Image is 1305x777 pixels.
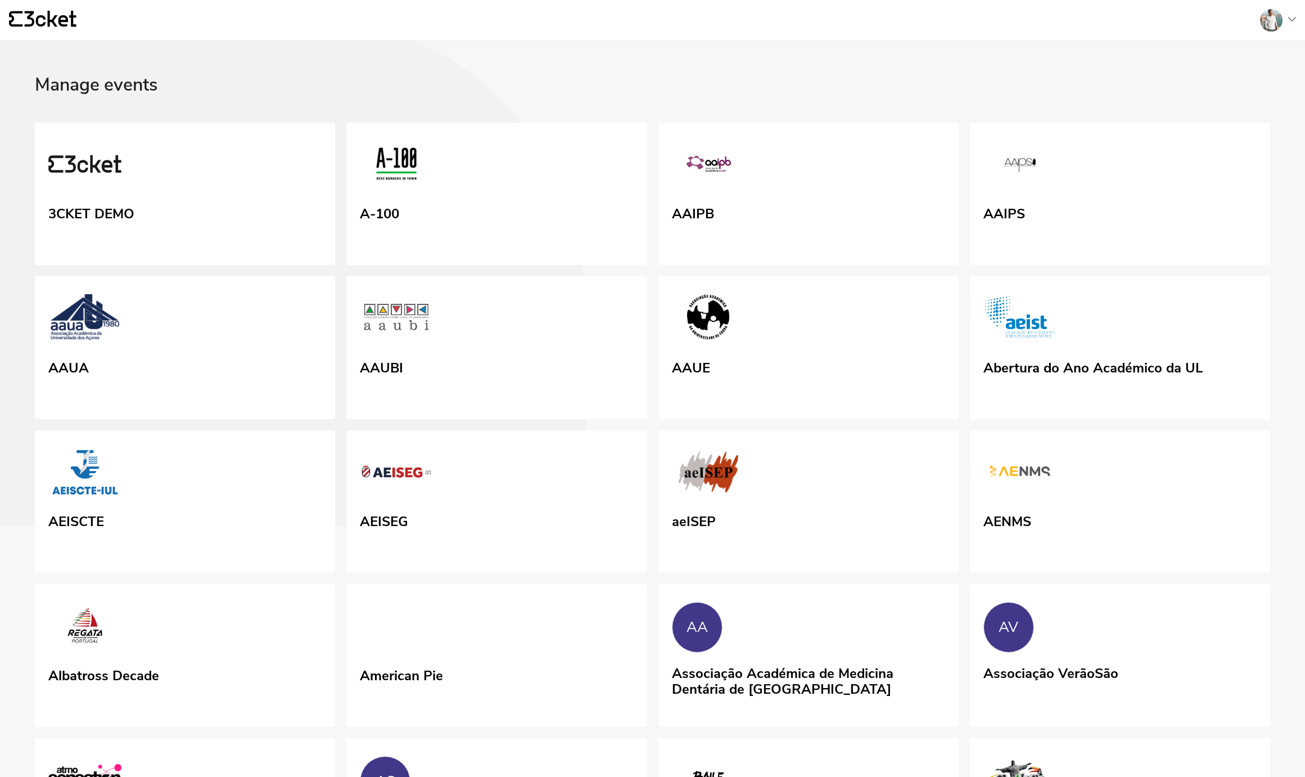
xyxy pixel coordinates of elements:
[48,202,134,222] div: 3CKET DEMO
[346,276,647,419] a: AAUBI AAUBI
[48,356,89,376] div: AAUA
[672,662,945,697] div: Associação Académica de Medicina Dentária de [GEOGRAPHIC_DATA]
[970,430,1270,573] a: AENMS AENMS
[346,584,647,727] a: American Pie American Pie
[970,584,1270,725] a: AV Associação VerãoSão
[35,75,1270,123] div: Manage events
[983,356,1203,376] div: Abertura do Ano Académico da UL
[35,276,335,419] a: AAUA AAUA
[999,619,1018,636] div: AV
[360,202,399,222] div: A-100
[672,510,716,530] div: aeISEP
[983,662,1118,682] div: Associação VerãoSão
[672,294,745,345] img: AAUE
[672,202,714,222] div: AAIPB
[983,141,1056,191] img: AAIPS
[9,11,76,30] a: {' '}
[983,448,1056,499] img: AENMS
[983,202,1025,222] div: AAIPS
[658,584,959,725] a: AA Associação Académica de Medicina Dentária de [GEOGRAPHIC_DATA]
[658,123,959,266] a: AAIPB AAIPB
[360,664,443,684] div: American Pie
[360,510,408,530] div: AEISEG
[658,430,959,573] a: aeISEP aeISEP
[346,430,647,573] a: AEISEG AEISEG
[360,294,433,345] img: AAUBI
[983,510,1031,530] div: AENMS
[48,602,121,653] img: Albatross Decade
[35,584,335,727] a: Albatross Decade Albatross Decade
[48,141,121,191] img: 3CKET DEMO
[360,448,433,499] img: AEISEG
[983,294,1056,345] img: Abertura do Ano Académico da UL
[48,294,121,345] img: AAUA
[687,619,708,636] div: AA
[672,141,745,191] img: AAIPB
[48,510,104,530] div: AEISCTE
[672,356,710,376] div: AAUE
[970,123,1270,266] a: AAIPS AAIPS
[35,430,335,573] a: AEISCTE AEISCTE
[48,448,121,499] img: AEISCTE
[360,356,403,376] div: AAUBI
[48,664,159,684] div: Albatross Decade
[9,11,22,27] g: {' '}
[970,276,1270,419] a: Abertura do Ano Académico da UL Abertura do Ano Académico da UL
[35,123,335,266] a: 3CKET DEMO 3CKET DEMO
[346,123,647,266] a: A-100 A-100
[360,141,433,191] img: A-100
[658,276,959,419] a: AAUE AAUE
[360,602,433,653] img: American Pie
[672,448,745,499] img: aeISEP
